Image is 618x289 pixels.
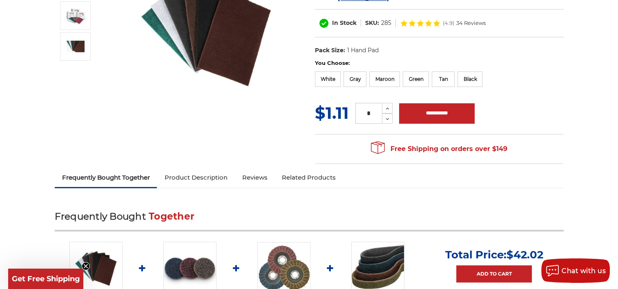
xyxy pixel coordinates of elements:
a: Reviews [234,169,274,187]
span: 34 Reviews [456,20,486,26]
p: Total Price: [445,248,543,261]
a: Add to Cart [456,265,532,282]
dt: SKU: [365,19,379,27]
dd: 1 Hand Pad [347,46,378,55]
a: Frequently Bought Together [55,169,157,187]
span: In Stock [332,19,357,27]
span: Together [149,211,194,222]
span: $42.02 [506,248,543,261]
div: Get Free ShippingClose teaser [8,269,83,289]
button: Close teaser [82,262,90,270]
a: Product Description [157,169,234,187]
span: Get Free Shipping [12,274,80,283]
img: Non Woven 6"x9" Scuff, Clean & Finish Hand Pads [65,6,86,25]
label: You Choose: [315,59,564,67]
span: $1.11 [315,103,349,123]
button: Chat with us [541,258,610,283]
span: (4.9) [443,20,454,26]
dt: Pack Size: [315,46,345,55]
span: Chat with us [562,267,606,275]
img: Non Woven 6"x9" Scuff, Clean & Finish Hand Pads [65,39,86,54]
a: Related Products [274,169,343,187]
span: Frequently Bought [55,211,146,222]
dd: 285 [381,19,391,27]
span: Free Shipping on orders over $149 [371,141,507,157]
